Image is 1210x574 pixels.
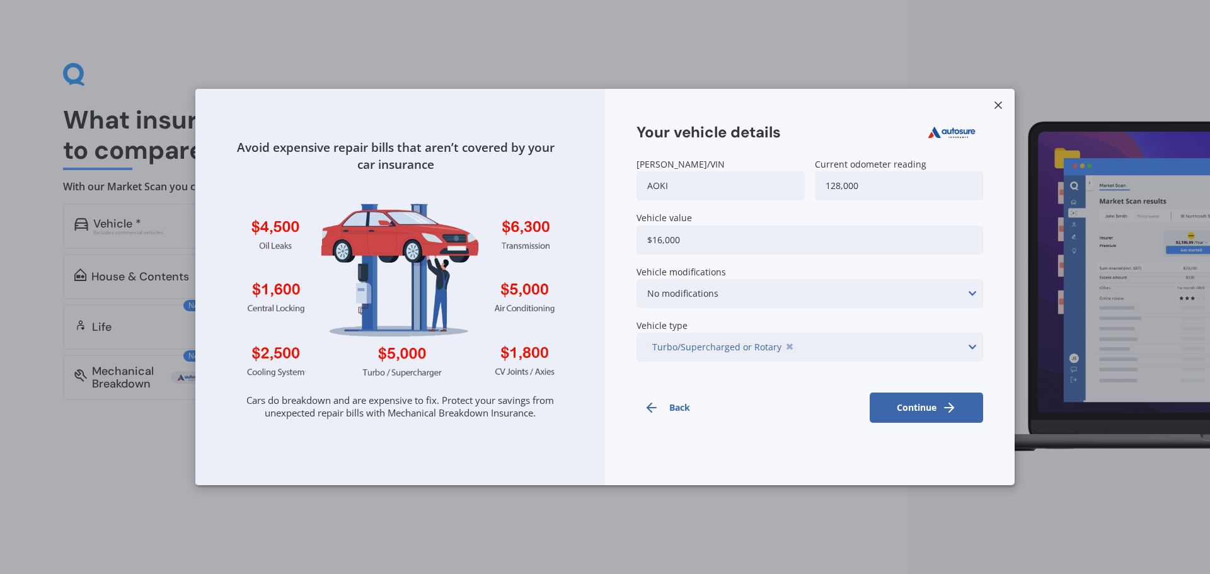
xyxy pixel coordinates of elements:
[637,226,983,255] input: $20,000
[637,158,725,170] span: [PERSON_NAME]/VIN
[815,171,983,200] input: 70,000 km
[637,123,781,142] h2: Your vehicle details
[221,378,580,460] div: Cars do breakdown and are expensive to fix. Protect your savings from unexpected repair bills wit...
[647,341,798,353] a: Turbo/Supercharged or Rotary
[637,266,726,278] span: Vehicle modifications
[920,120,983,144] img: Autosure
[870,393,983,423] button: Continue
[637,319,688,331] span: Vehicle type
[221,173,580,378] img: mbi_v4.webp
[637,171,805,200] input: ABC123
[815,158,926,170] span: Current odometer reading
[221,114,580,173] div: Avoid expensive repair bills that aren’t covered by your car insurance
[637,212,692,224] span: Vehicle value
[647,287,718,301] div: No modifications
[637,393,750,423] button: Back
